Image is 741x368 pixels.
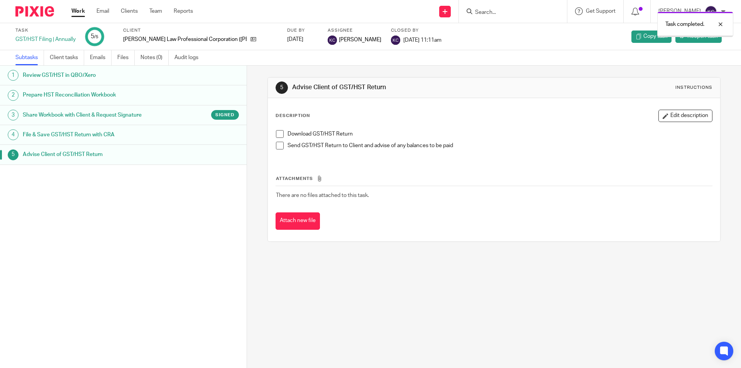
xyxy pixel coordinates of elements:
p: Download GST/HST Return [288,130,712,138]
a: Emails [90,50,112,65]
img: svg%3E [391,36,400,45]
button: Attach new file [276,212,320,230]
a: Team [149,7,162,15]
div: 5 [8,149,19,160]
h1: Prepare HST Reconciliation Workbook [23,89,167,101]
img: Pixie [15,6,54,17]
span: [PERSON_NAME] [339,36,381,44]
h1: Review GST/HST in QBO/Xero [23,70,167,81]
span: Signed [215,112,235,118]
div: 4 [8,129,19,140]
h1: Advise Client of GST/HST Return [292,83,511,92]
p: Send GST/HST Return to Client and advise of any balances to be paid [288,142,712,149]
div: 5 [276,81,288,94]
button: Edit description [658,110,712,122]
p: Description [276,113,310,119]
div: Instructions [675,85,712,91]
a: Files [117,50,135,65]
div: 2 [8,90,19,101]
a: Work [71,7,85,15]
span: There are no files attached to this task. [276,193,369,198]
img: svg%3E [328,36,337,45]
div: 3 [8,110,19,120]
a: Notes (0) [140,50,169,65]
span: [DATE] 11:11am [403,37,442,42]
div: 5 [91,32,98,41]
a: Reports [174,7,193,15]
label: Client [123,27,277,34]
label: Assignee [328,27,381,34]
a: Audit logs [174,50,204,65]
h1: Advise Client of GST/HST Return [23,149,167,160]
a: Clients [121,7,138,15]
div: GST/HST Filing | Annually [15,36,76,43]
img: svg%3E [705,5,717,18]
h1: File & Save GST/HST Return with CRA [23,129,167,141]
small: /5 [94,35,98,39]
h1: Share Workbook with Client & Request Signature [23,109,167,121]
a: Subtasks [15,50,44,65]
span: Attachments [276,176,313,181]
p: [PERSON_NAME] Law Professional Corporation ([PERSON_NAME]) [123,36,247,43]
a: Client tasks [50,50,84,65]
div: [DATE] [287,36,318,43]
p: Task completed. [665,20,704,28]
div: 1 [8,70,19,81]
label: Due by [287,27,318,34]
label: Task [15,27,76,34]
a: Email [96,7,109,15]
